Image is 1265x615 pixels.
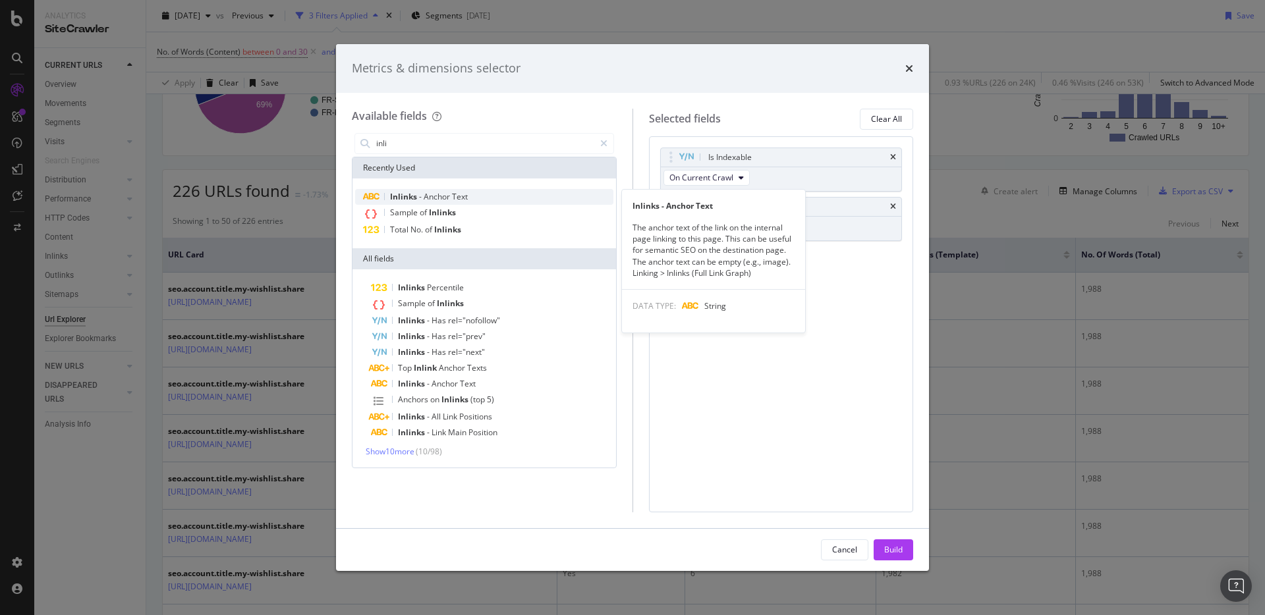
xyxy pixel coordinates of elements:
span: of [425,224,434,235]
div: Is Indexable [708,151,752,164]
button: Clear All [860,109,913,130]
span: Inlinks [441,394,470,405]
span: Anchor [424,191,452,202]
div: times [890,153,896,161]
button: Cancel [821,539,868,560]
div: Metrics & dimensions selector [352,60,520,77]
span: Top [398,362,414,373]
span: Inlinks [434,224,461,235]
div: Available fields [352,109,427,123]
span: Link [443,411,459,422]
div: All fields [352,248,616,269]
div: times [890,203,896,211]
span: Inlinks [398,411,427,422]
span: rel="nofollow" [448,315,500,326]
span: On Current Crawl [669,172,733,183]
span: No. [410,224,425,235]
span: - [427,411,432,422]
span: Has [432,315,448,326]
span: Texts [467,362,487,373]
span: Has [432,346,448,358]
span: Sample [390,207,420,218]
span: Inlinks [398,346,427,358]
span: Text [460,378,476,389]
span: - [427,378,432,389]
span: Anchor [439,362,467,373]
span: - [427,427,432,438]
span: ( 10 / 98 ) [416,446,442,457]
span: - [419,191,424,202]
div: Recently Used [352,157,616,178]
div: Build [884,544,903,555]
span: Anchors [398,394,430,405]
input: Search by field name [375,134,594,153]
span: on [430,394,441,405]
div: Clear All [871,113,902,124]
span: Inlinks [398,315,427,326]
span: Show 10 more [366,446,414,457]
span: Percentile [427,282,464,293]
span: DATA TYPE: [632,300,676,311]
span: Positions [459,411,492,422]
span: Inlinks [398,331,427,342]
span: Inlinks [398,427,427,438]
span: - [427,331,432,342]
span: rel="prev" [448,331,486,342]
span: rel="next" [448,346,485,358]
span: Main [448,427,468,438]
div: Inlinks - Anchor Text [622,200,805,211]
span: Sample [398,298,428,309]
span: Position [468,427,497,438]
div: Open Intercom Messenger [1220,570,1252,602]
button: Build [874,539,913,560]
span: Inlinks [429,207,456,218]
span: Inlinks [390,191,419,202]
span: Anchor [432,378,460,389]
span: All [432,411,443,422]
span: Inlinks [398,282,427,293]
div: Selected fields [649,111,721,126]
div: The anchor text of the link on the internal page linking to this page. This can be useful for sem... [622,222,805,279]
span: Link [432,427,448,438]
span: of [420,207,429,218]
span: String [704,300,726,311]
span: (top [470,394,487,405]
span: Inlinks [398,378,427,389]
div: Is IndexabletimesOn Current Crawl [660,147,903,192]
div: modal [336,44,929,571]
div: times [905,60,913,77]
button: On Current Crawl [663,170,750,186]
div: Cancel [832,544,857,555]
span: 5) [487,394,494,405]
span: - [427,315,432,326]
span: Inlinks [437,298,464,309]
span: Text [452,191,468,202]
span: Total [390,224,410,235]
span: Inlink [414,362,439,373]
span: Has [432,331,448,342]
span: of [428,298,437,309]
span: - [427,346,432,358]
